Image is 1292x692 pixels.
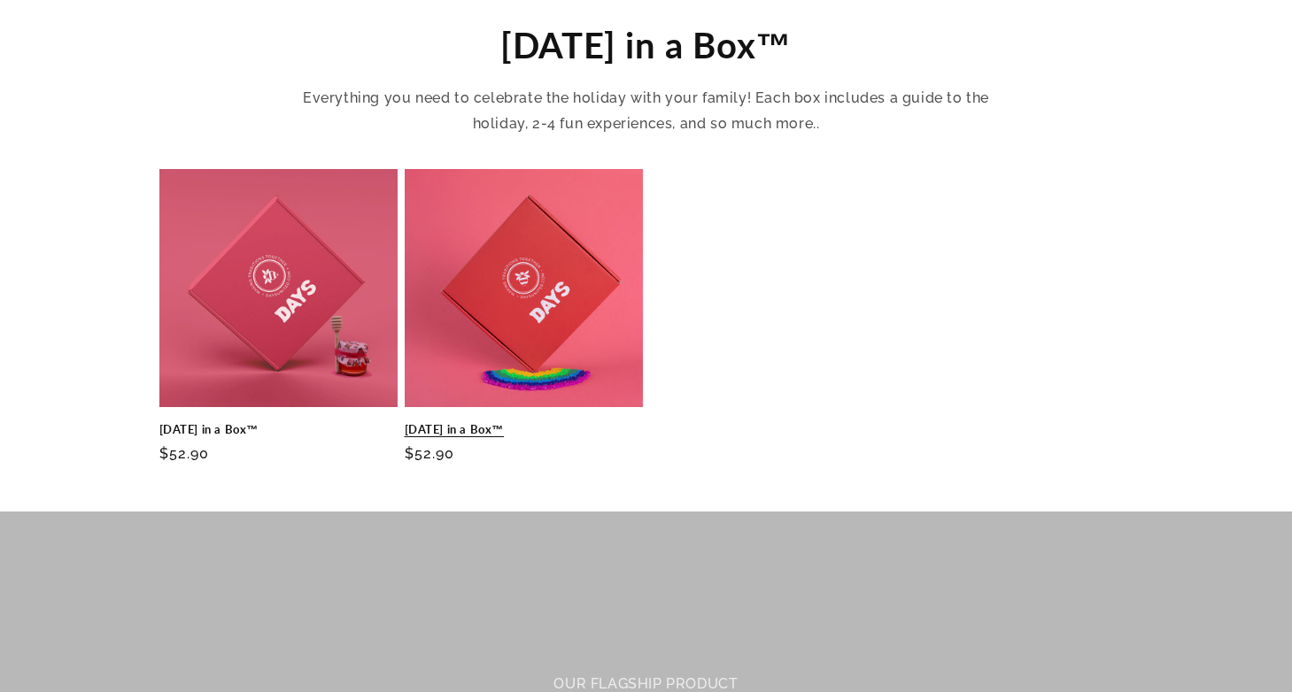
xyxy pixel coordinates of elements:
[405,422,643,437] a: [DATE] in a Box™
[159,169,1133,480] ul: Slider
[159,422,398,437] a: [DATE] in a Box™
[301,86,992,137] p: Everything you need to celebrate the holiday with your family! Each box includes a guide to the h...
[500,24,792,66] span: [DATE] in a Box™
